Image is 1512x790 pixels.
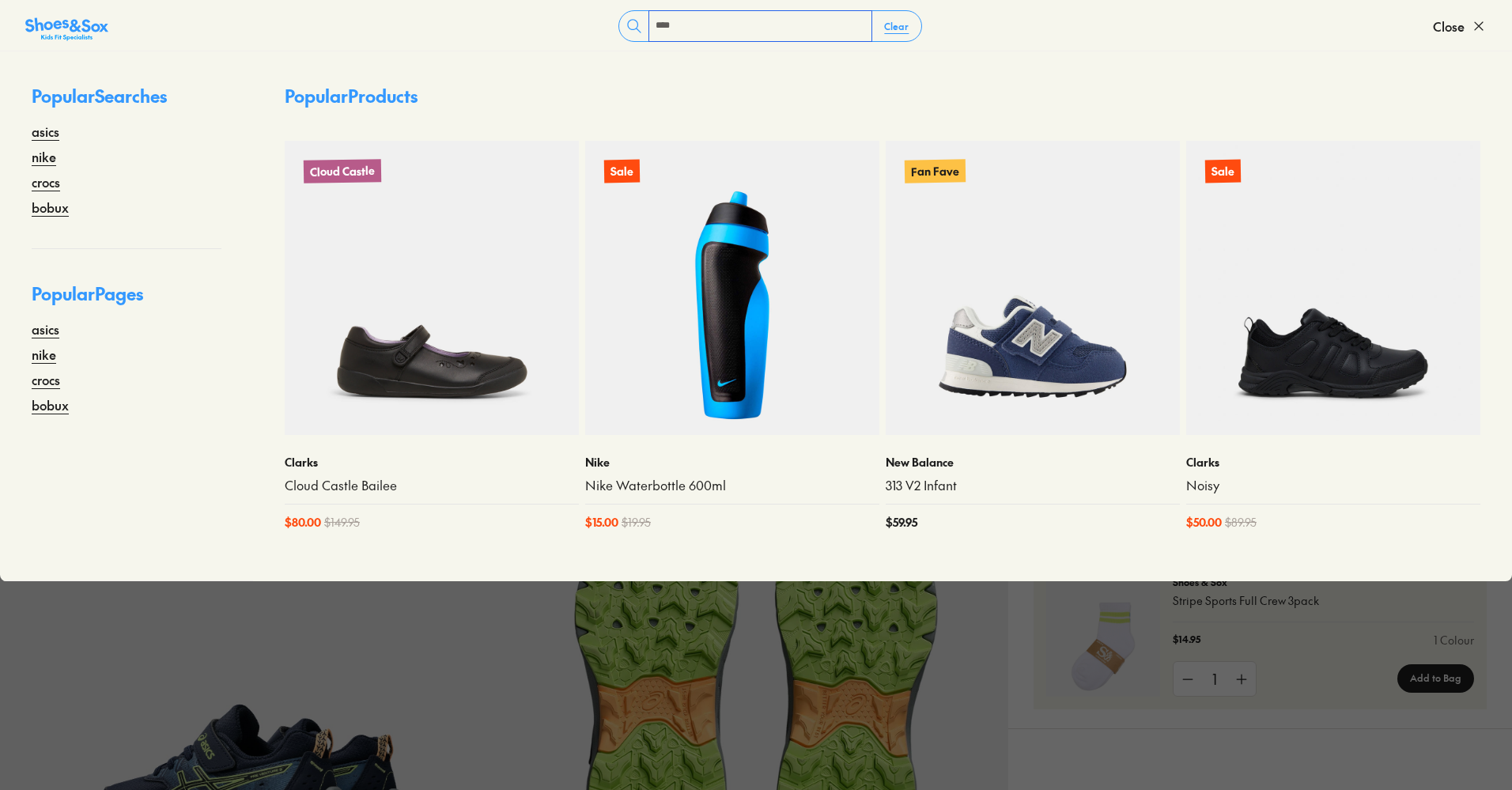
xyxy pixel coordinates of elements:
a: Fan Fave [886,141,1180,435]
a: 313 V2 Infant [886,477,1180,494]
p: Popular Searches [32,83,221,122]
img: SNS_Logo_Responsive.svg [25,17,108,42]
a: Noisy [1186,477,1480,494]
span: $ 89.95 [1225,514,1257,531]
a: nike [32,345,56,364]
p: $14.95 [1173,632,1200,648]
a: asics [32,319,59,338]
button: Close [1433,9,1487,43]
button: Add to Bag [1397,664,1474,693]
div: 1 [1202,662,1227,696]
p: New Balance [886,454,1180,471]
button: Clear [871,12,921,40]
p: Sale [1205,160,1241,183]
p: Shoes & Sox [1173,575,1474,589]
span: $ 59.95 [886,514,917,531]
a: nike [32,147,56,166]
p: Popular Products [285,83,418,109]
p: Stripe Sports Full Crew 3pack [1173,592,1474,609]
a: Nike Waterbottle 600ml [585,477,879,494]
p: Popular Pages [32,281,221,319]
span: $ 15.00 [585,514,618,531]
a: bobux [32,198,69,217]
p: Clarks [285,454,579,471]
a: Sale [585,141,879,435]
a: crocs [32,370,60,389]
p: Cloud Castle [304,159,381,183]
a: Cloud Castle Bailee [285,477,579,494]
a: Shoes &amp; Sox [25,13,108,39]
a: 1 Colour [1434,632,1474,648]
span: Close [1433,17,1465,36]
span: $ 149.95 [324,514,360,531]
span: $ 80.00 [285,514,321,531]
span: $ 50.00 [1186,514,1222,531]
p: Clarks [1186,454,1480,471]
p: Fan Fave [905,159,966,183]
span: $ 19.95 [622,514,651,531]
a: Cloud Castle [285,141,579,435]
a: Sale [1186,141,1480,435]
img: 4-493186_1 [1046,575,1160,697]
p: Sale [604,160,640,183]
a: asics [32,122,59,141]
a: bobux [32,395,69,414]
p: Nike [585,454,879,471]
a: crocs [32,172,60,191]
